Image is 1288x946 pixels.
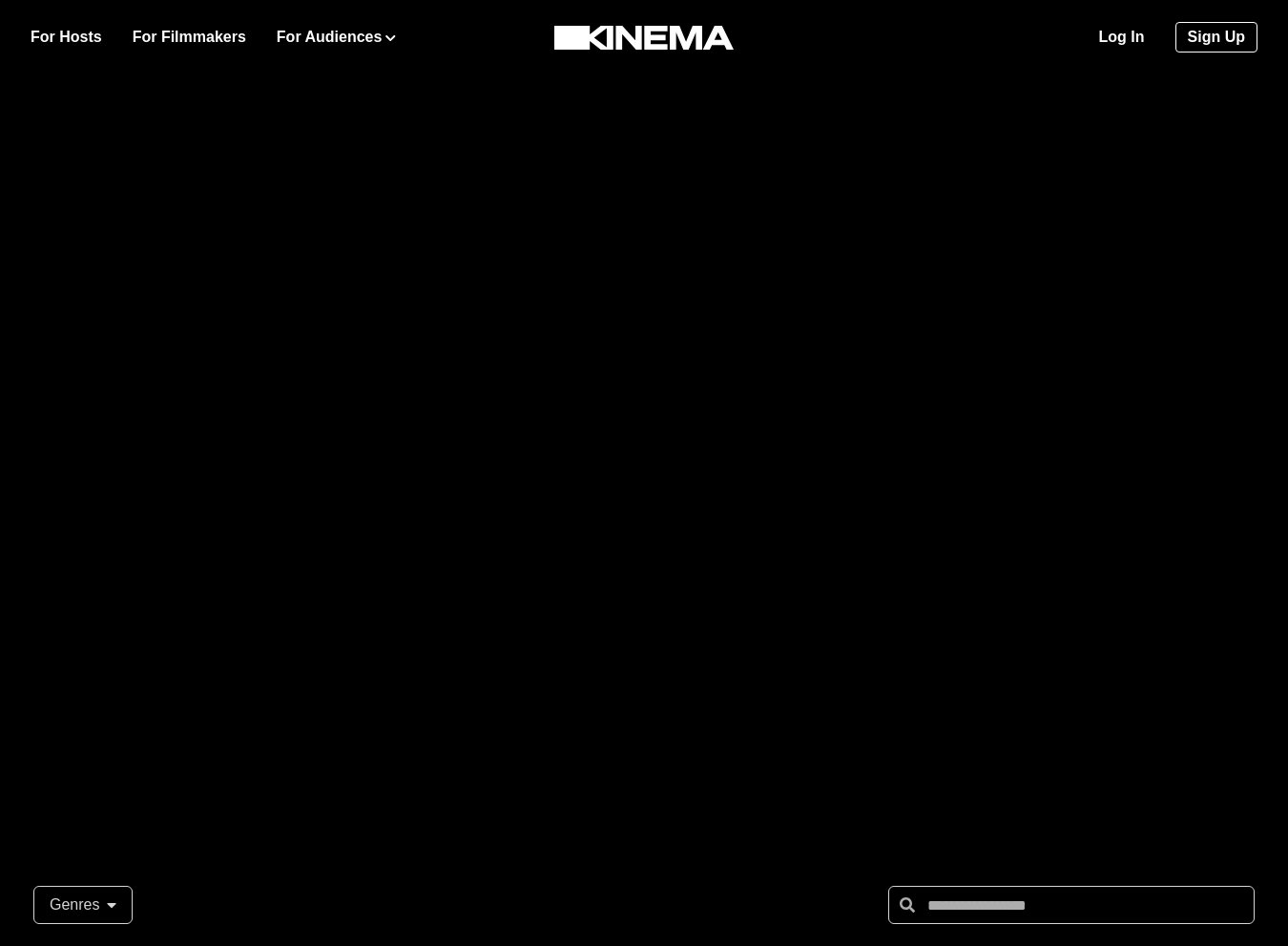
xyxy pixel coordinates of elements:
[133,26,246,49] a: For Filmmakers
[1099,26,1145,49] a: Log In
[31,26,102,49] a: For Hosts
[1175,22,1257,53] a: Sign Up
[33,886,133,924] button: Genres
[277,26,396,49] button: For Audiences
